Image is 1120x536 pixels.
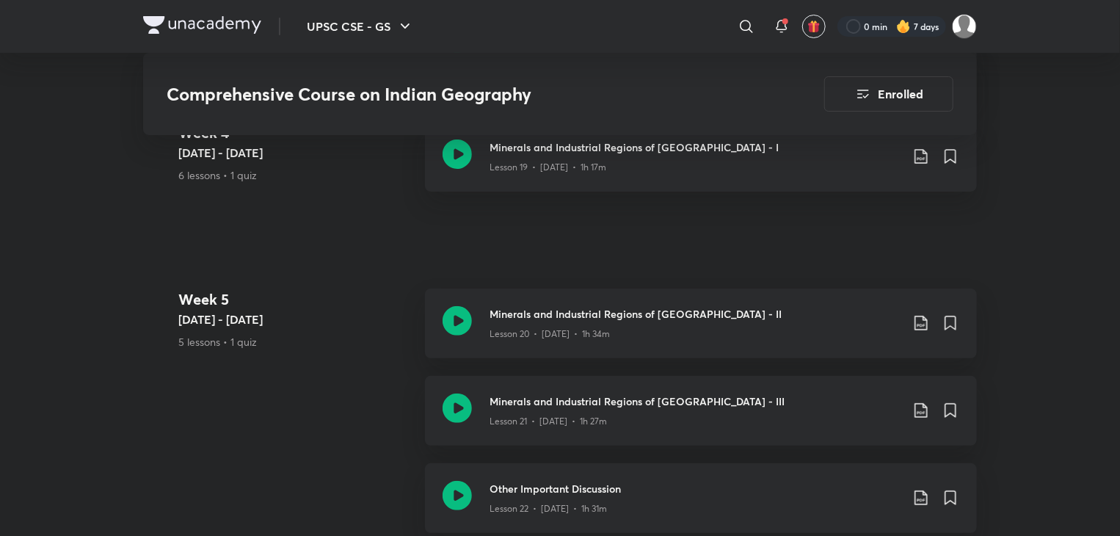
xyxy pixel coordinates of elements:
h4: Week 5 [178,289,413,311]
h3: Minerals and Industrial Regions of [GEOGRAPHIC_DATA] - I [490,140,901,155]
h5: [DATE] - [DATE] [178,311,413,328]
img: avatar [807,20,821,33]
p: 5 lessons • 1 quiz [178,334,413,350]
img: SP [952,14,977,39]
a: Company Logo [143,16,261,37]
img: streak [896,19,911,34]
a: Minerals and Industrial Regions of [GEOGRAPHIC_DATA] - IIILesson 21 • [DATE] • 1h 27m [425,376,977,463]
button: UPSC CSE - GS [298,12,423,41]
h3: Comprehensive Course on Indian Geography [167,84,741,105]
h3: Other Important Discussion [490,481,901,496]
p: 6 lessons • 1 quiz [178,167,413,183]
h3: Minerals and Industrial Regions of [GEOGRAPHIC_DATA] - II [490,306,901,322]
button: Enrolled [824,76,953,112]
h3: Minerals and Industrial Regions of [GEOGRAPHIC_DATA] - III [490,394,901,409]
a: Minerals and Industrial Regions of [GEOGRAPHIC_DATA] - IILesson 20 • [DATE] • 1h 34m [425,289,977,376]
p: Lesson 21 • [DATE] • 1h 27m [490,415,607,428]
a: Minerals and Industrial Regions of [GEOGRAPHIC_DATA] - ILesson 19 • [DATE] • 1h 17m [425,122,977,209]
h5: [DATE] - [DATE] [178,144,413,162]
img: Company Logo [143,16,261,34]
p: Lesson 22 • [DATE] • 1h 31m [490,502,607,515]
p: Lesson 20 • [DATE] • 1h 34m [490,327,610,341]
button: avatar [802,15,826,38]
p: Lesson 19 • [DATE] • 1h 17m [490,161,606,174]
